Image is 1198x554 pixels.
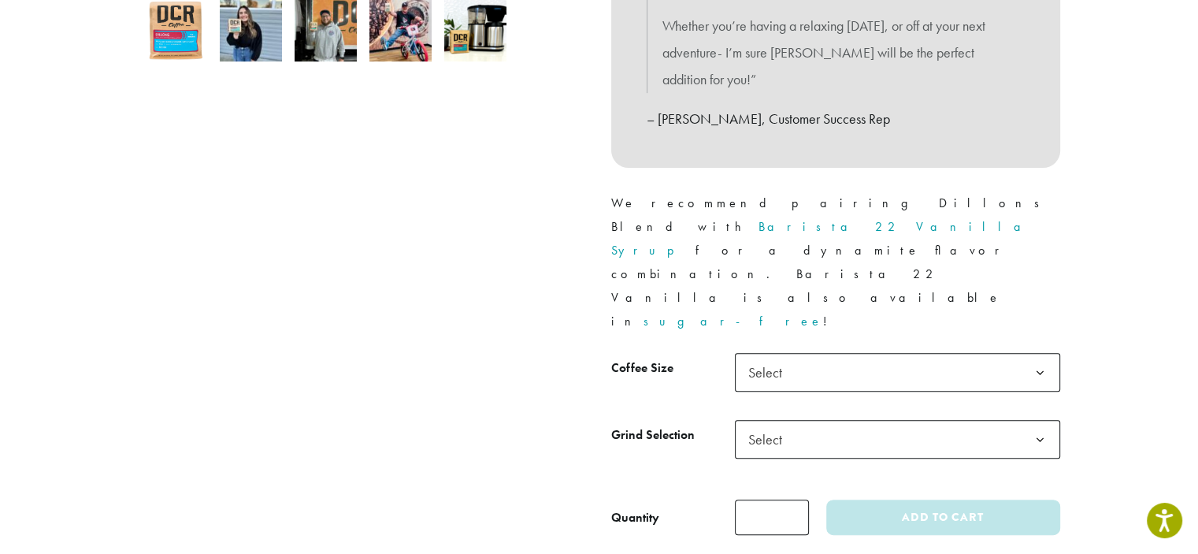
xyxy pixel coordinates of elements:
[742,357,798,388] span: Select
[826,500,1059,535] button: Add to cart
[644,313,823,329] a: sugar-free
[611,357,735,380] label: Coffee Size
[742,424,798,455] span: Select
[611,191,1060,333] p: We recommend pairing Dillons Blend with for a dynamite flavor combination. Barista 22 Vanilla is ...
[735,420,1060,459] span: Select
[647,106,1025,132] p: – [PERSON_NAME], Customer Success Rep
[611,424,735,447] label: Grind Selection
[735,500,809,535] input: Product quantity
[735,353,1060,392] span: Select
[611,508,659,527] div: Quantity
[662,13,1009,92] p: Whether you’re having a relaxing [DATE], or off at your next adventure- I’m sure [PERSON_NAME] wi...
[611,218,1033,258] a: Barista 22 Vanilla Syrup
